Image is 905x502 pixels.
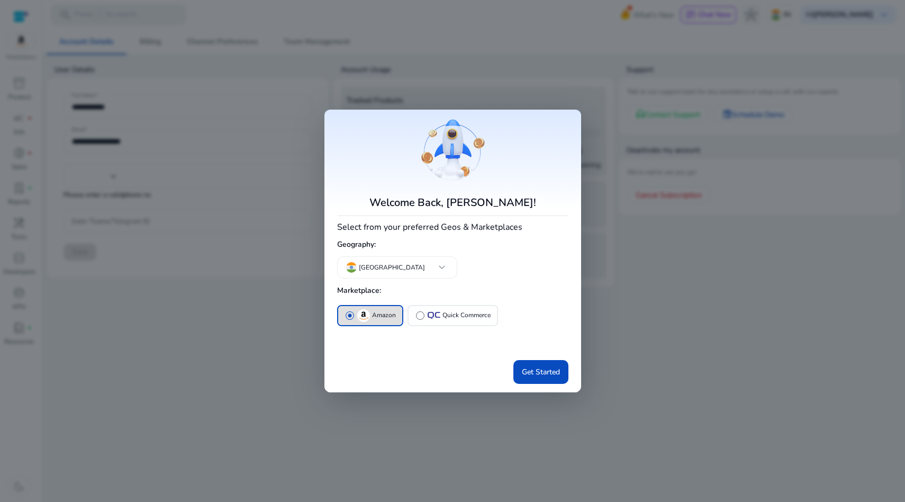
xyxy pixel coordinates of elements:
span: radio_button_unchecked [415,310,426,321]
button: Get Started [513,360,568,384]
p: Amazon [372,310,396,321]
span: radio_button_checked [345,310,355,321]
img: in.svg [346,262,357,273]
span: keyboard_arrow_down [436,261,448,274]
img: QC-logo.svg [428,312,440,319]
h5: Geography: [337,236,568,254]
p: [GEOGRAPHIC_DATA] [359,263,425,272]
p: Quick Commerce [442,310,491,321]
span: Get Started [522,366,560,378]
img: amazon.svg [357,309,370,322]
h5: Marketplace: [337,282,568,300]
